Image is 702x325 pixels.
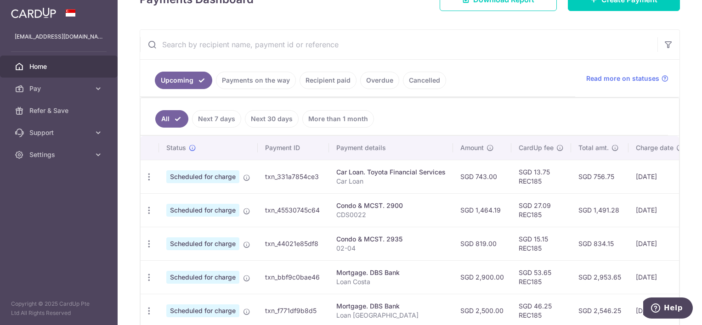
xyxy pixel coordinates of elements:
div: Condo & MCST. 2900 [336,201,446,210]
span: Home [29,62,90,71]
span: Refer & Save [29,106,90,115]
span: Scheduled for charge [166,204,239,217]
td: SGD 834.15 [571,227,628,260]
th: Payment ID [258,136,329,160]
td: SGD 1,464.19 [453,193,511,227]
td: SGD 819.00 [453,227,511,260]
a: More than 1 month [302,110,374,128]
div: Mortgage. DBS Bank [336,302,446,311]
iframe: Opens a widget where you can find more information [643,297,693,320]
a: Recipient paid [300,72,357,89]
td: [DATE] [628,227,691,260]
td: SGD 2,953.65 [571,260,628,294]
input: Search by recipient name, payment id or reference [140,30,657,59]
a: Read more on statuses [586,74,668,83]
td: SGD 1,491.28 [571,193,628,227]
td: SGD 2,900.00 [453,260,511,294]
span: Scheduled for charge [166,237,239,250]
td: [DATE] [628,260,691,294]
div: Condo & MCST. 2935 [336,235,446,244]
td: SGD 756.75 [571,160,628,193]
span: Total amt. [578,143,609,152]
a: Upcoming [155,72,212,89]
p: Car Loan [336,177,446,186]
a: Payments on the way [216,72,296,89]
p: [EMAIL_ADDRESS][DOMAIN_NAME] [15,32,103,41]
span: Settings [29,150,90,159]
div: Car Loan. Toyota Financial Services [336,168,446,177]
td: txn_44021e85df8 [258,227,329,260]
a: Overdue [360,72,399,89]
p: 02-04 [336,244,446,253]
a: Next 30 days [245,110,299,128]
p: Loan Costa [336,277,446,286]
td: SGD 27.09 REC185 [511,193,571,227]
a: Cancelled [403,72,446,89]
td: SGD 15.15 REC185 [511,227,571,260]
td: SGD 743.00 [453,160,511,193]
td: [DATE] [628,160,691,193]
span: Read more on statuses [586,74,659,83]
a: All [155,110,188,128]
td: SGD 53.65 REC185 [511,260,571,294]
p: Loan [GEOGRAPHIC_DATA] [336,311,446,320]
span: Status [166,143,186,152]
span: Pay [29,84,90,93]
p: CDS0022 [336,210,446,219]
span: Scheduled for charge [166,304,239,317]
th: Payment details [329,136,453,160]
td: txn_331a7854ce3 [258,160,329,193]
span: Charge date [636,143,674,152]
img: CardUp [11,7,56,18]
td: SGD 13.75 REC185 [511,160,571,193]
span: Scheduled for charge [166,170,239,183]
td: [DATE] [628,193,691,227]
div: Mortgage. DBS Bank [336,268,446,277]
span: CardUp fee [519,143,554,152]
span: Scheduled for charge [166,271,239,284]
td: txn_45530745c64 [258,193,329,227]
span: Support [29,128,90,137]
a: Next 7 days [192,110,241,128]
span: Amount [460,143,484,152]
td: txn_bbf9c0bae46 [258,260,329,294]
